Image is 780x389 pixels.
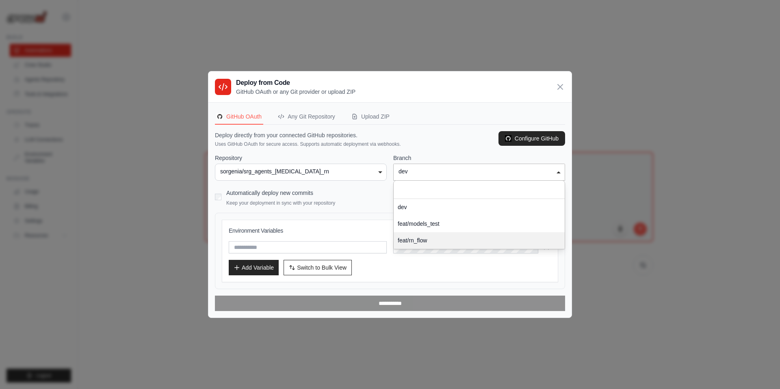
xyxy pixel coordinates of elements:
div: dev [399,167,560,176]
div: sorgenia/srg_agents_[MEDICAL_DATA]_rn [220,167,381,176]
button: Any Git Repository [276,109,337,125]
button: Upload ZIP [350,109,391,125]
button: Switch to Bulk View [284,260,352,275]
img: GitHub [505,135,511,142]
span: Switch to Bulk View [297,264,347,272]
div: dev [394,199,565,216]
nav: Deployment Source [215,109,565,125]
input: Select a branch [394,181,565,199]
p: Uses GitHub OAuth for secure access. Supports automatic deployment via webhooks. [215,141,401,147]
div: feat/rn_flow [394,232,565,249]
div: feat/models_test [394,216,565,232]
div: Any Git Repository [278,112,335,121]
h3: Deploy from Code [236,78,355,88]
p: Deploy directly from your connected GitHub repositories. [215,131,401,139]
h3: Environment Variables [229,227,551,235]
iframe: Chat Widget [739,350,780,389]
div: GitHub OAuth [217,112,262,121]
label: Repository [215,154,387,162]
a: Configure GitHub [498,131,565,146]
button: Add Variable [229,260,279,275]
label: Automatically deploy new commits [226,190,313,196]
p: GitHub OAuth or any Git provider or upload ZIP [236,88,355,96]
label: Branch [393,154,565,162]
div: Upload ZIP [351,112,390,121]
img: GitHub [217,113,223,120]
button: GitHubGitHub OAuth [215,109,263,125]
p: Keep your deployment in sync with your repository [226,200,335,206]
